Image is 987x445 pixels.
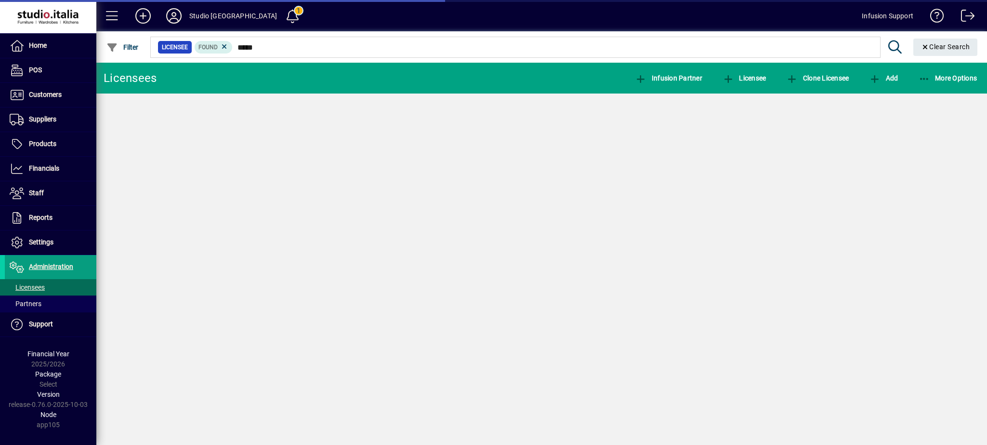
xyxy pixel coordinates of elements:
div: Studio [GEOGRAPHIC_DATA] [189,8,277,24]
span: Package [35,370,61,378]
span: Filter [106,43,139,51]
a: Settings [5,230,96,255]
span: POS [29,66,42,74]
span: Financial Year [27,350,69,358]
span: Home [29,41,47,49]
span: Licensee [723,74,766,82]
span: Infusion Partner [635,74,702,82]
div: Infusion Support [862,8,913,24]
button: Clone Licensee [784,69,851,87]
a: Financials [5,157,96,181]
span: Clear Search [921,43,970,51]
span: Settings [29,238,53,246]
span: Licensee [162,42,188,52]
span: Clone Licensee [786,74,849,82]
a: Staff [5,181,96,205]
span: Licensees [10,283,45,291]
a: Customers [5,83,96,107]
span: Partners [10,300,41,308]
a: Reports [5,206,96,230]
a: Licensees [5,279,96,296]
button: Profile [158,7,189,25]
span: Financials [29,164,59,172]
div: Licensees [104,70,157,86]
span: Version [37,391,60,398]
button: Clear [913,39,978,56]
button: Add [867,69,900,87]
span: Suppliers [29,115,56,123]
a: Support [5,312,96,337]
span: Administration [29,263,73,270]
button: Add [128,7,158,25]
a: Logout [954,2,975,33]
a: Products [5,132,96,156]
button: More Options [916,69,980,87]
span: Found [198,44,218,51]
a: Knowledge Base [923,2,944,33]
a: Home [5,34,96,58]
a: Suppliers [5,108,96,132]
span: Node [40,411,56,418]
button: Infusion Partner [632,69,705,87]
span: Add [869,74,898,82]
span: Support [29,320,53,328]
mat-chip: Found Status: Found [195,41,233,54]
span: Staff [29,189,44,197]
span: Customers [29,91,62,98]
button: Licensee [720,69,769,87]
span: Products [29,140,56,148]
span: More Options [919,74,977,82]
a: Partners [5,296,96,312]
a: POS [5,58,96,82]
span: Reports [29,214,53,221]
button: Filter [104,39,141,56]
